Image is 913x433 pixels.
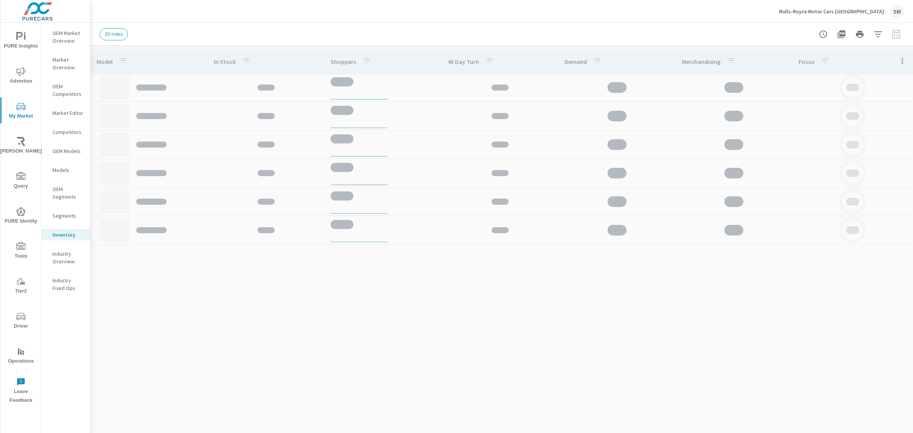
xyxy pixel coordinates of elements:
span: Advertise [3,67,39,86]
span: Leave Feedback [3,377,39,405]
p: 45 Day Turn [448,58,479,65]
p: OEM Models [52,147,84,155]
span: Query [3,172,39,191]
div: OEM Segments [42,183,90,202]
button: Apply Filters [870,27,886,42]
p: OEM Market Overview [52,29,84,45]
p: Demand [565,58,587,65]
div: Models [42,164,90,176]
span: PURE Insights [3,32,39,51]
p: Market Editor [52,109,84,117]
p: In Stock [214,58,236,65]
div: OEM Competitors [42,81,90,100]
p: OEM Segments [52,185,84,201]
div: Market Overview [42,54,90,73]
p: Market Overview [52,56,84,71]
p: Model [97,58,113,65]
p: Merchandising [682,58,721,65]
span: Operations [3,347,39,366]
p: Industry Overview [52,250,84,265]
span: Tier2 [3,277,39,296]
div: OEM Models [42,145,90,157]
span: Driver [3,312,39,331]
span: 20 miles [100,31,127,37]
span: PURE Identity [3,207,39,226]
span: My Market [3,102,39,121]
p: Models [52,166,84,174]
div: Industry Overview [42,248,90,267]
p: Inventory [52,231,84,239]
div: SM [890,5,904,18]
div: Competitors [42,126,90,138]
p: Segments [52,212,84,220]
p: Shoppers [331,58,356,65]
button: "Export Report to PDF" [834,27,849,42]
p: Focus [798,58,814,65]
div: Segments [42,210,90,221]
p: Industry Fixed Ops [52,277,84,292]
div: Industry Fixed Ops [42,275,90,294]
div: OEM Market Overview [42,27,90,46]
div: Market Editor [42,107,90,119]
span: [PERSON_NAME] [3,137,39,156]
button: Print Report [852,27,867,42]
div: Inventory [42,229,90,240]
p: OEM Competitors [52,83,84,98]
span: Tools [3,242,39,261]
p: Rolls-Royce Motor Cars [GEOGRAPHIC_DATA] [779,8,884,15]
p: Competitors [52,128,84,136]
div: nav menu [0,23,41,408]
